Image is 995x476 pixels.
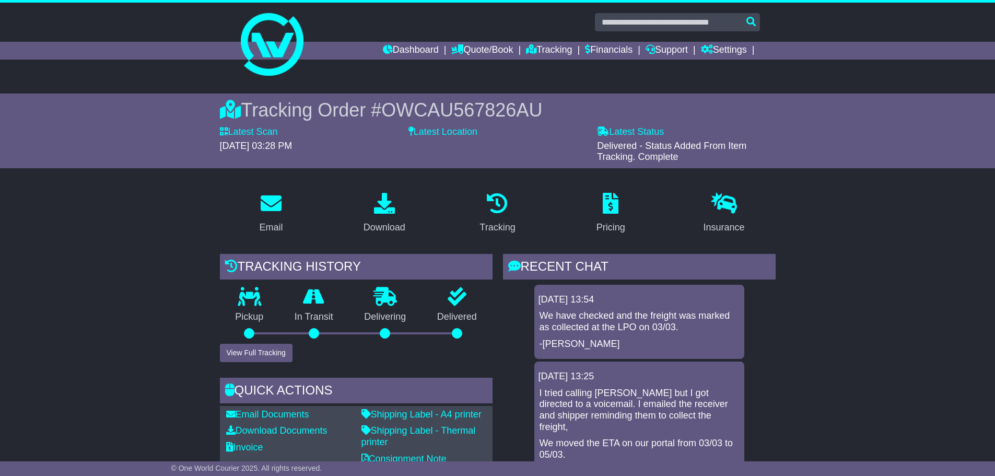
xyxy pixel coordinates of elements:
p: Delivered [422,311,493,323]
div: Email [259,220,283,235]
p: -[PERSON_NAME] [540,339,739,350]
div: Tracking [479,220,515,235]
div: RECENT CHAT [503,254,776,282]
div: Download [364,220,405,235]
a: Quote/Book [451,42,513,60]
a: Shipping Label - A4 printer [361,409,482,420]
p: I tried calling [PERSON_NAME] but I got directed to a voicemail. I emailed the receiver and shipp... [540,388,739,433]
p: Pickup [220,311,279,323]
span: © One World Courier 2025. All rights reserved. [171,464,322,472]
a: Consignment Note [361,454,447,464]
p: We have checked and the freight was marked as collected at the LPO on 03/03. [540,310,739,333]
p: In Transit [279,311,349,323]
div: Tracking history [220,254,493,282]
label: Latest Status [597,126,664,138]
a: Email Documents [226,409,309,420]
label: Latest Scan [220,126,278,138]
span: [DATE] 03:28 PM [220,141,292,151]
a: Email [252,189,289,238]
p: We moved the ETA on our portal from 03/03 to 05/03. [540,438,739,460]
div: Pricing [596,220,625,235]
a: Settings [701,42,747,60]
a: Shipping Label - Thermal printer [361,425,476,447]
label: Latest Location [408,126,477,138]
div: Quick Actions [220,378,493,406]
div: Tracking Order # [220,99,776,121]
a: Support [646,42,688,60]
span: OWCAU567826AU [381,99,542,121]
a: Download Documents [226,425,327,436]
div: [DATE] 13:25 [539,371,740,382]
a: Financials [585,42,633,60]
a: Tracking [526,42,572,60]
a: Tracking [473,189,522,238]
a: Pricing [590,189,632,238]
div: [DATE] 13:54 [539,294,740,306]
a: Dashboard [383,42,439,60]
p: Delivering [349,311,422,323]
span: Delivered - Status Added From Item Tracking. Complete [597,141,746,162]
a: Download [357,189,412,238]
a: Invoice [226,442,263,452]
button: View Full Tracking [220,344,292,362]
div: Insurance [704,220,745,235]
a: Insurance [697,189,752,238]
